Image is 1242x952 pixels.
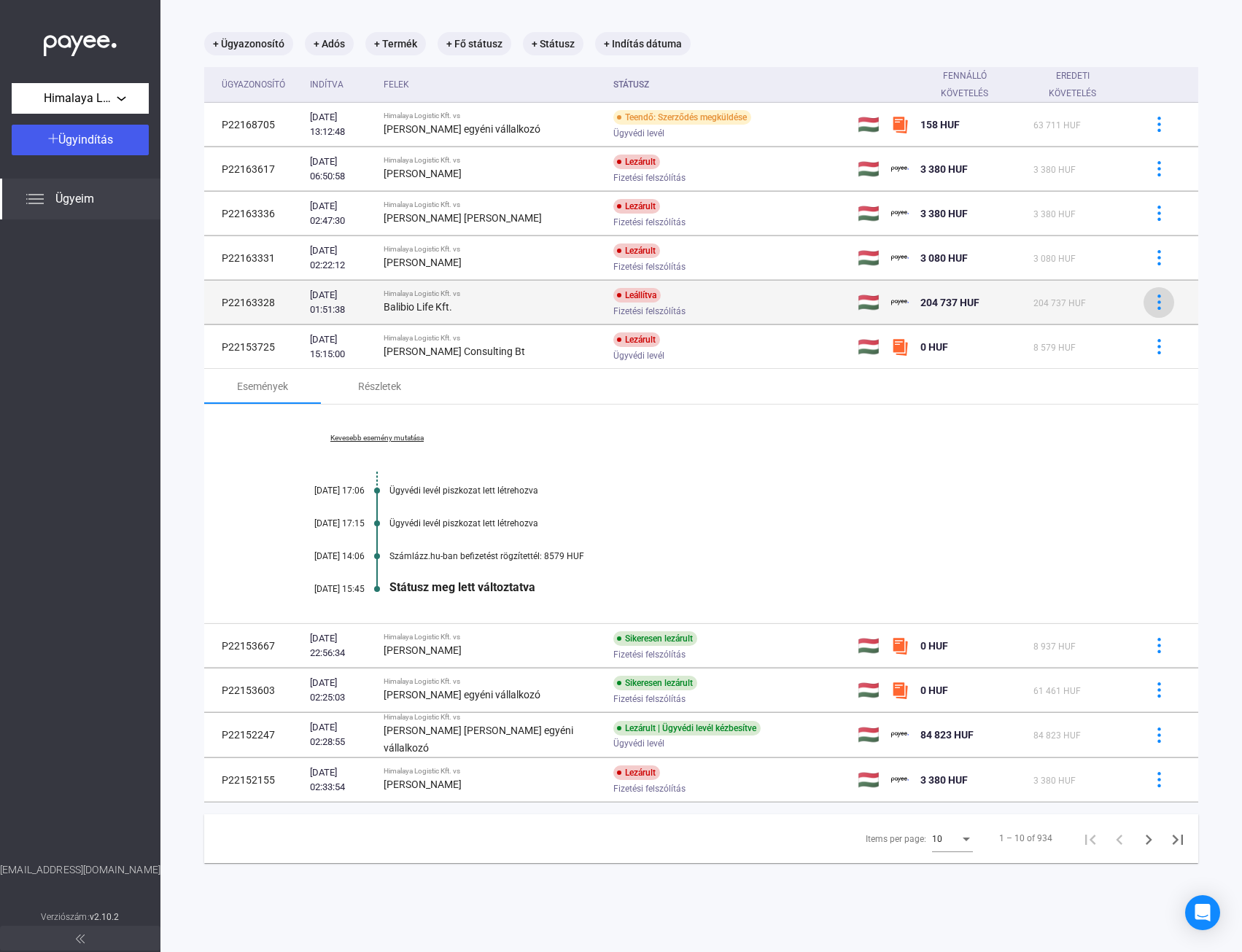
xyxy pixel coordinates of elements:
img: szamlazzhu-mini [891,338,909,356]
div: Himalaya Logistic Kft. vs [384,334,602,343]
span: 84 823 HUF [1033,730,1081,741]
span: Fizetési felszólítás [613,303,686,320]
span: 3 380 HUF [920,163,968,175]
strong: [PERSON_NAME] [PERSON_NAME] [384,212,542,224]
span: 10 [932,834,942,844]
div: [DATE] 17:06 [277,485,365,496]
td: 🇭🇺 [852,624,885,668]
div: Indítva [310,76,372,93]
span: 84 823 HUF [920,729,974,741]
img: list.svg [26,190,44,208]
div: [DATE] 02:33:54 [310,765,372,795]
div: Eredeti követelés [1033,67,1112,102]
span: 3 380 HUF [920,774,968,786]
div: Lezárult [613,155,660,169]
div: Részletek [358,378,401,395]
span: Fizetési felszólítás [613,646,686,663]
div: Leállítva [613,288,661,303]
div: [DATE] 15:15:00 [310,332,372,362]
span: 3 380 HUF [920,208,968,219]
span: 3 080 HUF [920,252,968,264]
img: szamlazzhu-mini [891,116,909,133]
div: Ügyvédi levél piszkozat lett létrehozva [389,485,1125,496]
div: Lezárult | Ügyvédi levél kézbesítve [613,721,761,736]
img: more-blue [1152,294,1167,310]
strong: [PERSON_NAME] egyéni vállalkozó [384,123,540,135]
td: P22163331 [204,236,304,280]
td: 🇭🇺 [852,713,885,757]
td: P22153603 [204,668,304,712]
button: Previous page [1105,824,1134,853]
span: 3 380 HUF [1033,165,1076,175]
div: Himalaya Logistic Kft. vs [384,112,602,120]
div: [DATE] 13:12:48 [310,110,372,139]
td: 🇭🇺 [852,281,885,324]
div: Lezárult [613,243,660,258]
a: Kevesebb esemény mutatása [277,434,477,442]
div: Himalaya Logistic Kft. vs [384,156,602,165]
td: 🇭🇺 [852,192,885,235]
td: 🇭🇺 [852,758,885,802]
mat-chip: + Indítás dátuma [595,32,691,55]
div: Lezárult [613,199,660,214]
div: [DATE] 02:22:12 [310,243,372,273]
button: Ügyindítás [12,125,149,155]
span: Fizetési felszólítás [613,690,686,708]
img: more-blue [1152,206,1167,221]
span: Fizetési felszólítás [613,780,686,797]
span: Ügyvédi levél [613,347,664,364]
span: Ügyvédi levél [613,125,664,142]
td: 🇭🇺 [852,668,885,712]
mat-chip: + Ügyazonosító [204,32,293,55]
mat-chip: + Adós [305,32,354,55]
span: 0 HUF [920,684,948,696]
img: payee-logo [891,160,909,178]
div: Események [237,378,288,395]
div: [DATE] 06:50:58 [310,155,372,184]
div: Ügyazonosító [222,76,285,93]
button: more-blue [1144,332,1174,362]
img: white-payee-white-dot.svg [44,27,117,57]
span: 63 711 HUF [1033,120,1081,130]
span: 0 HUF [920,640,948,652]
div: Himalaya Logistic Kft. vs [384,633,602,641]
span: Himalaya Logistic Kft. [44,90,117,107]
div: [DATE] 17:15 [277,518,365,528]
div: [DATE] 15:45 [277,584,365,594]
td: P22153725 [204,325,304,369]
div: Sikeresen lezárult [613,676,697,690]
button: Last page [1163,824,1192,853]
span: Fizetési felszólítás [613,214,686,231]
strong: [PERSON_NAME] [PERSON_NAME] egyéni vállalkozó [384,725,573,754]
div: Teendő: Szerződés megküldése [613,110,751,125]
div: [DATE] 01:51:38 [310,288,372,317]
strong: [PERSON_NAME] Consulting Bt [384,346,525,357]
div: Lezárult [613,765,660,780]
td: P22163617 [204,147,304,191]
button: Next page [1134,824,1163,853]
mat-chip: + Státusz [523,32,583,55]
td: 🇭🇺 [852,236,885,280]
span: 8 579 HUF [1033,343,1076,353]
div: Indítva [310,76,344,93]
div: Items per page: [866,830,926,848]
span: Fizetési felszólítás [613,169,686,187]
td: P22163336 [204,192,304,235]
strong: [PERSON_NAME] [384,168,462,179]
img: more-blue [1152,117,1167,132]
strong: [PERSON_NAME] [384,644,462,656]
span: 204 737 HUF [1033,298,1086,308]
div: Számlázz.hu-ban befizetést rögzítettél: 8579 HUF [389,551,1125,561]
span: Ügyindítás [58,133,113,147]
strong: Balibio Life Kft. [384,301,452,313]
img: more-blue [1152,638,1167,653]
strong: [PERSON_NAME] [384,779,462,790]
span: Ügyeim [55,190,94,208]
img: more-blue [1152,161,1167,176]
span: Ügyvédi levél [613,735,664,752]
div: Sikeresen lezárult [613,631,697,646]
img: more-blue [1152,772,1167,787]
td: 🇭🇺 [852,103,885,147]
img: more-blue [1152,727,1167,743]
button: more-blue [1144,765,1174,795]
